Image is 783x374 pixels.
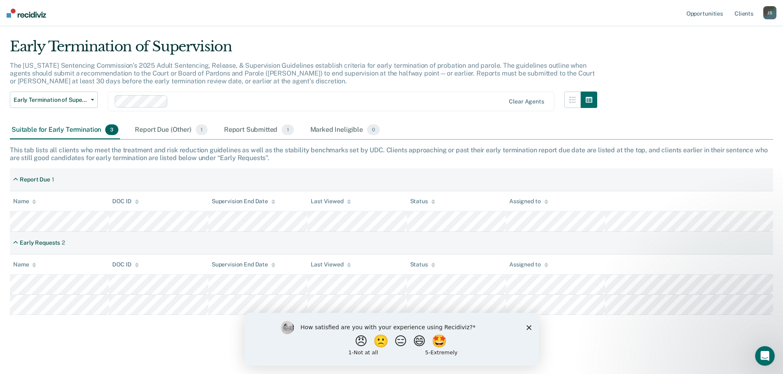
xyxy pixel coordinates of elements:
[509,98,544,105] div: Clear agents
[10,38,597,62] div: Early Termination of Supervision
[212,198,275,205] div: Supervision End Date
[13,198,36,205] div: Name
[367,124,380,135] span: 0
[10,146,773,162] div: This tab lists all clients who meet the treatment and risk reduction guidelines as well as the st...
[133,121,209,139] div: Report Due (Other)1
[105,124,118,135] span: 3
[311,261,351,268] div: Last Viewed
[10,173,58,186] div: Report Due1
[13,261,36,268] div: Name
[7,9,46,18] img: Recidiviz
[245,313,539,366] iframe: Survey by Kim from Recidiviz
[10,236,68,250] div: Early Requests2
[10,92,98,108] button: Early Termination of Supervision
[20,176,50,183] div: Report Due
[509,198,548,205] div: Assigned to
[212,261,275,268] div: Supervision End Date
[755,346,775,366] iframe: Intercom live chat
[20,239,60,246] div: Early Requests
[410,261,435,268] div: Status
[222,121,296,139] div: Report Submitted1
[10,121,120,139] div: Suitable for Early Termination3
[52,176,54,183] div: 1
[763,6,776,19] div: J S
[112,261,139,268] div: DOC ID
[309,121,382,139] div: Marked Ineligible0
[311,198,351,205] div: Last Viewed
[282,124,293,135] span: 1
[112,198,139,205] div: DOC ID
[62,239,65,246] div: 2
[763,6,776,19] button: JS
[196,124,208,135] span: 1
[509,261,548,268] div: Assigned to
[14,96,88,103] span: Early Termination of Supervision
[410,198,435,205] div: Status
[10,62,595,85] p: The [US_STATE] Sentencing Commission’s 2025 Adult Sentencing, Release, & Supervision Guidelines e...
